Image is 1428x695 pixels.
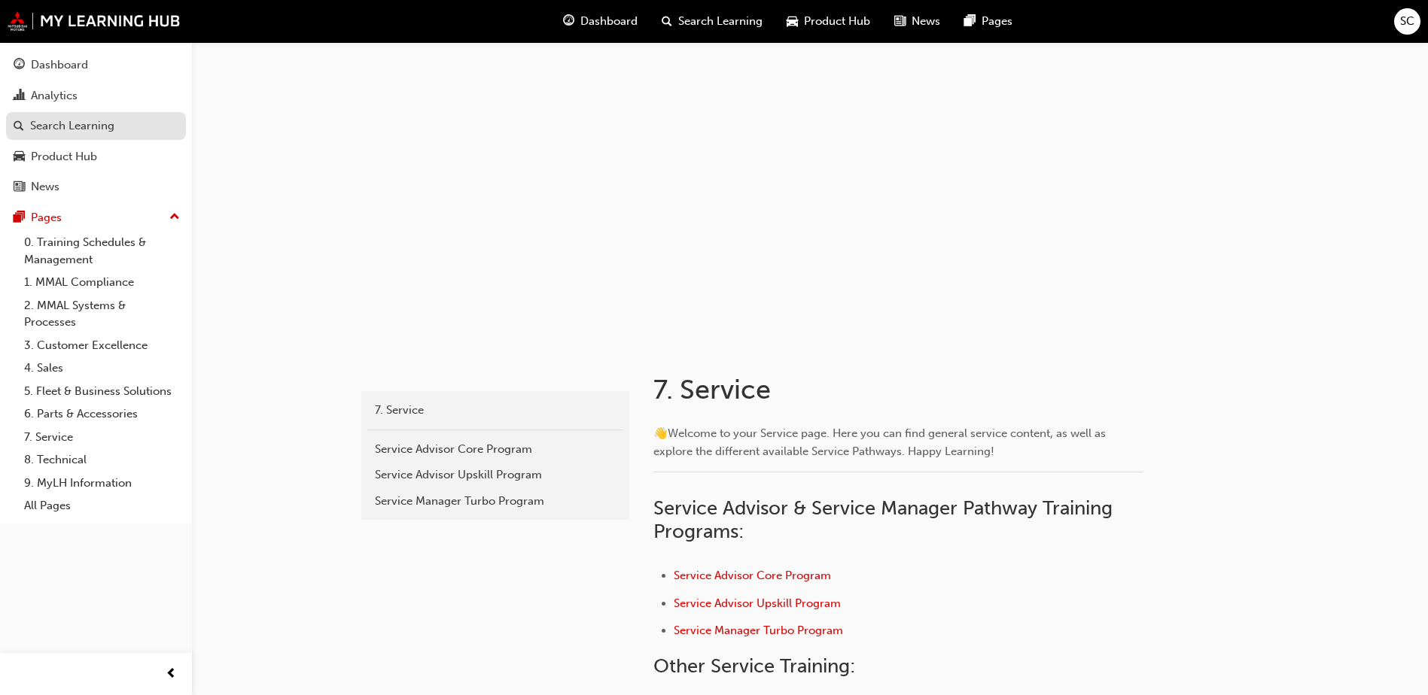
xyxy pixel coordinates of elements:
[674,624,843,637] a: Service Manager Turbo Program
[375,466,616,484] div: Service Advisor Upskill Program
[6,204,186,232] button: Pages
[650,6,775,37] a: search-iconSearch Learning
[653,654,855,678] span: Other Service Training:
[662,12,672,31] span: search-icon
[31,209,62,226] div: Pages
[30,117,114,135] div: Search Learning
[551,6,650,37] a: guage-iconDashboard
[14,181,25,194] span: news-icon
[14,59,25,72] span: guage-icon
[1394,8,1420,35] button: SC
[367,462,623,488] a: Service Advisor Upskill Program
[18,426,186,449] a: 7. Service
[18,334,186,357] a: 3. Customer Excellence
[14,211,25,225] span: pages-icon
[653,496,1118,544] span: Service Advisor & Service Manager Pathway Training Programs:
[787,12,798,31] span: car-icon
[964,12,976,31] span: pages-icon
[6,143,186,171] a: Product Hub
[6,82,186,110] a: Analytics
[563,12,574,31] span: guage-icon
[653,426,1109,458] span: Welcome to your Service page. Here you can find general service content, as well as explore the d...
[674,596,841,610] a: Service Advisor Upskill Program
[18,231,186,271] a: 0. Training Schedules & Management
[912,13,940,30] span: News
[653,373,1147,406] h1: 7. Service
[375,402,616,419] div: 7. Service
[678,13,763,30] span: Search Learning
[18,271,186,294] a: 1. MMAL Compliance
[18,402,186,426] a: 6. Parts & Accessories
[6,112,186,140] a: Search Learning
[375,493,616,510] div: Service Manager Turbo Program
[31,148,97,165] div: Product Hub
[952,6,1025,37] a: pages-iconPages
[367,397,623,423] a: 7. Service
[1400,13,1414,30] span: SC
[367,436,623,463] a: Service Advisor Core Program
[166,665,177,684] span: prev-icon
[169,208,180,227] span: up-icon
[14,90,25,103] span: chart-icon
[18,494,186,517] a: All Pages
[674,569,831,582] a: Service Advisor Core Program
[882,6,952,37] a: news-iconNews
[14,120,24,133] span: search-icon
[6,51,186,79] a: Dashboard
[775,6,882,37] a: car-iconProduct Hub
[8,11,181,31] img: mmal
[804,13,870,30] span: Product Hub
[31,87,78,105] div: Analytics
[367,488,623,514] a: Service Manager Turbo Program
[580,13,638,30] span: Dashboard
[31,178,59,196] div: News
[18,357,186,380] a: 4. Sales
[18,380,186,403] a: 5. Fleet & Business Solutions
[6,48,186,204] button: DashboardAnalyticsSearch LearningProduct HubNews
[14,150,25,164] span: car-icon
[31,56,88,74] div: Dashboard
[653,426,668,440] span: 👋
[375,441,616,458] div: Service Advisor Core Program
[982,13,1012,30] span: Pages
[6,173,186,201] a: News
[18,294,186,334] a: 2. MMAL Systems & Processes
[18,472,186,495] a: 9. MyLH Information
[18,448,186,472] a: 8. Technical
[894,12,906,31] span: news-icon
